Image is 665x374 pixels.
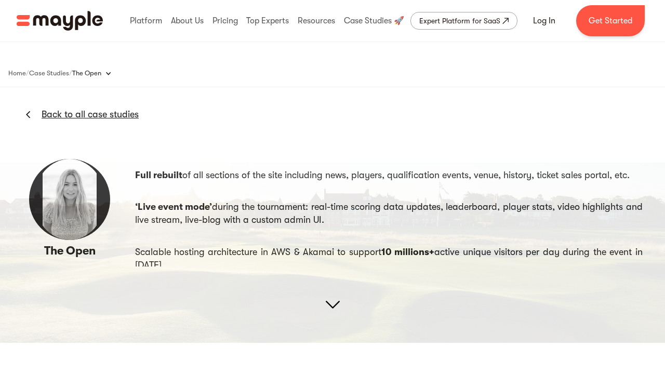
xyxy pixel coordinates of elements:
a: Expert Platform for SaaS [410,12,517,30]
img: The Open [28,158,111,241]
div: About Us [168,4,206,37]
div: Expert Platform for SaaS [419,15,500,27]
div: / [69,68,72,78]
a: Case Studies [29,67,69,79]
div: Platform [127,4,165,37]
a: Log In [521,8,568,33]
div: Resources [295,4,338,37]
div: The Open [72,63,122,84]
img: Mayple logo [17,11,103,31]
div: Top Experts [244,4,291,37]
a: Home [8,67,26,79]
a: Back to all case studies [42,108,139,121]
div: The Open [72,68,101,78]
a: home [17,11,103,31]
div: Pricing [210,4,241,37]
div: / [26,68,29,78]
a: Get Started [576,5,645,36]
